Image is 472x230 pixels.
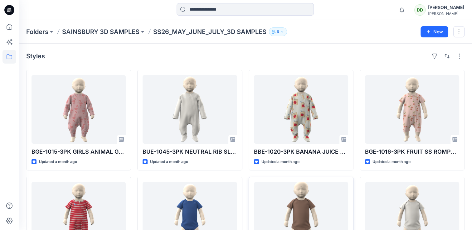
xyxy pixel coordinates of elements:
a: BGE-1016-3PK FRUIT SS ROMPERS [365,75,459,144]
p: Updated a month ago [39,159,77,165]
p: BGE-1015-3PK GIRLS ANIMAL GWM SLEEPSUIT-COMMENT 01 [32,147,126,156]
h4: Styles [26,52,45,60]
p: Updated a month ago [372,159,411,165]
a: BBE-1020-3PK BANANA JUICE MILK ZIP THRU SLEEPSUIT [254,75,348,144]
p: Updated a month ago [150,159,188,165]
p: BUE-1045-3PK NEUTRAL RIB SLEEPSUIT [143,147,237,156]
div: [PERSON_NAME] [428,4,464,11]
p: 6 [277,28,279,35]
p: Updated a month ago [261,159,299,165]
p: BBE-1020-3PK BANANA JUICE MILK ZIP THRU SLEEPSUIT [254,147,348,156]
a: SAINSBURY 3D SAMPLES [62,27,139,36]
a: Folders [26,27,48,36]
p: SS26_MAY_JUNE_JULY_3D SAMPLES [153,27,266,36]
div: DD [414,4,426,16]
button: 6 [269,27,287,36]
a: BUE-1045-3PK NEUTRAL RIB SLEEPSUIT [143,75,237,144]
button: New [421,26,448,37]
a: BGE-1015-3PK GIRLS ANIMAL GWM SLEEPSUIT-COMMENT 01 [32,75,126,144]
div: [PERSON_NAME] [428,11,464,16]
p: BGE-1016-3PK FRUIT SS ROMPERS [365,147,459,156]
